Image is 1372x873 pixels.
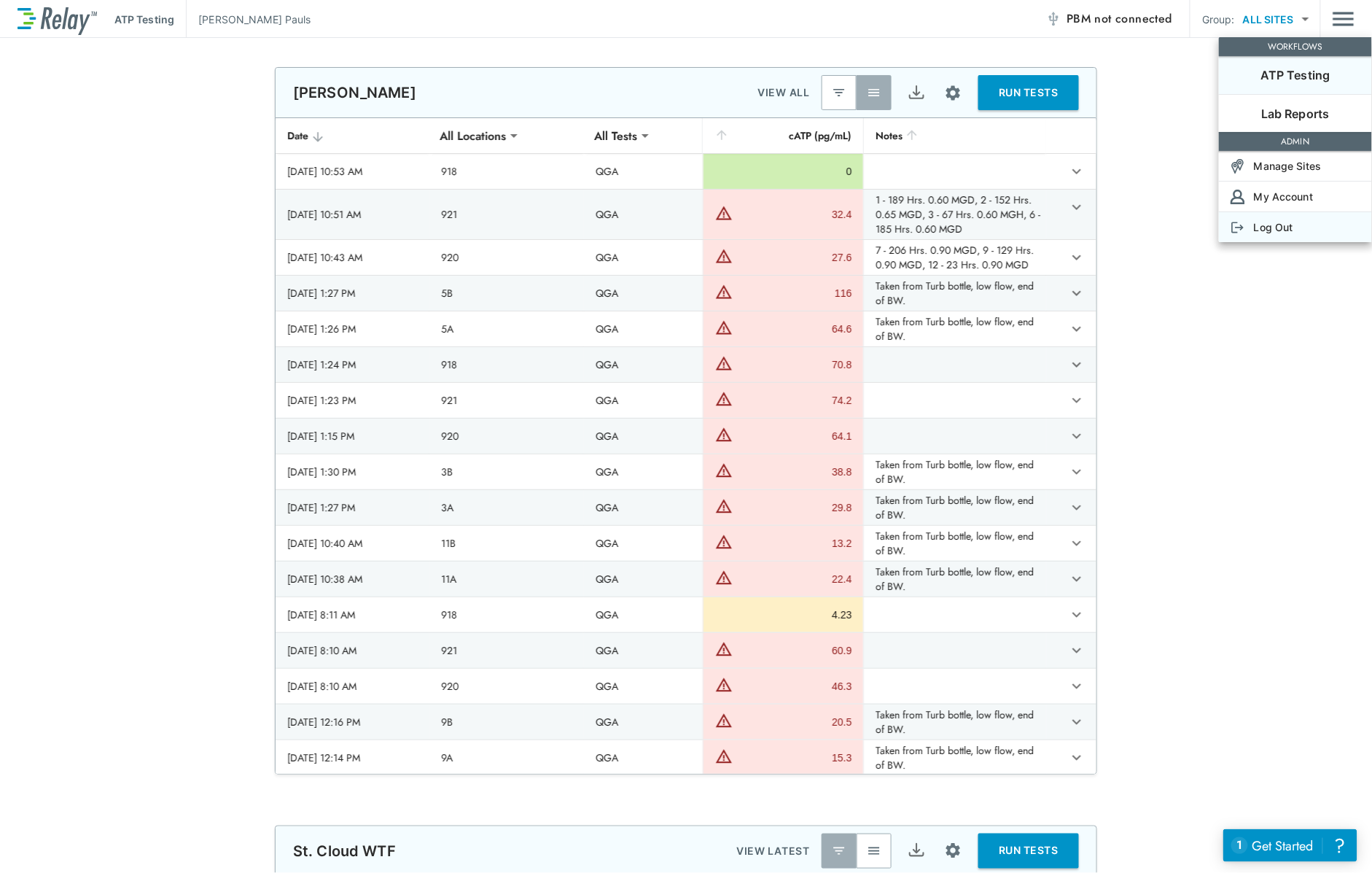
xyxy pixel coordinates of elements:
[1261,105,1330,123] p: Lab Reports
[1231,220,1245,235] img: Log Out Icon
[1223,829,1357,862] iframe: Resource center
[1254,220,1293,235] p: Log Out
[1222,40,1369,53] p: WORKFLOWS
[1231,159,1245,174] img: Sites
[1254,189,1313,204] p: My Account
[1231,190,1245,204] img: Account
[1222,135,1369,148] p: ADMIN
[1254,158,1322,174] p: Manage Sites
[1260,66,1330,84] p: ATP Testing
